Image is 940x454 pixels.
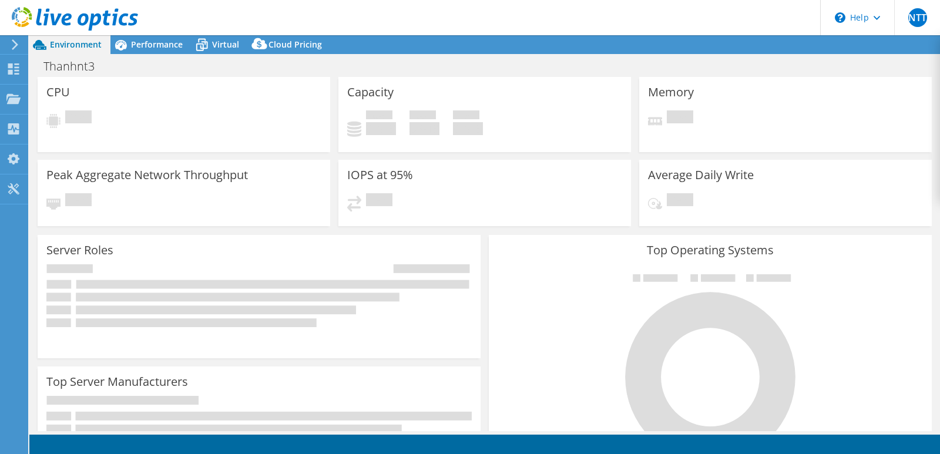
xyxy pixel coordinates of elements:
[46,375,188,388] h3: Top Server Manufacturers
[65,110,92,126] span: Pending
[498,244,923,257] h3: Top Operating Systems
[212,39,239,50] span: Virtual
[38,60,113,73] h1: Thanhnt3
[131,39,183,50] span: Performance
[347,169,413,181] h3: IOPS at 95%
[453,122,483,135] h4: 0 GiB
[46,169,248,181] h3: Peak Aggregate Network Throughput
[453,110,479,122] span: Total
[409,110,436,122] span: Free
[268,39,322,50] span: Cloud Pricing
[50,39,102,50] span: Environment
[667,110,693,126] span: Pending
[366,193,392,209] span: Pending
[46,86,70,99] h3: CPU
[648,86,694,99] h3: Memory
[908,8,927,27] span: NTT
[648,169,754,181] h3: Average Daily Write
[347,86,394,99] h3: Capacity
[366,110,392,122] span: Used
[366,122,396,135] h4: 0 GiB
[65,193,92,209] span: Pending
[409,122,439,135] h4: 0 GiB
[46,244,113,257] h3: Server Roles
[667,193,693,209] span: Pending
[835,12,845,23] svg: \n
